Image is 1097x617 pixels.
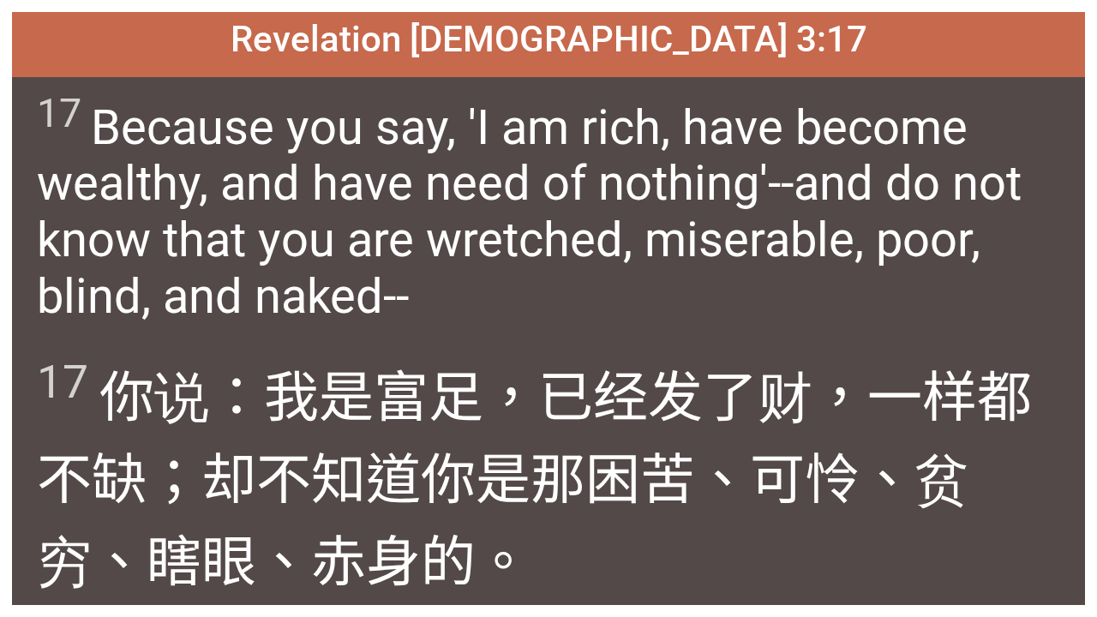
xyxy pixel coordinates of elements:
[421,530,531,595] wg1131: 的。
[37,366,1032,595] wg3004: ：我是
[37,448,969,595] wg2532: 不
[37,448,969,595] wg3762: ；却
[231,18,867,60] span: Revelation [DEMOGRAPHIC_DATA] 3:17
[37,448,969,595] wg1492: 你
[37,366,1032,595] wg4145: ，已经发了财
[37,353,1060,600] span: 你说
[37,448,969,595] wg4771: 是
[37,448,969,595] wg3756: 知道
[256,530,531,595] wg5185: 、赤身
[37,366,1032,595] wg1510: 富足
[37,366,1032,595] wg4147: ，一样都不缺
[37,90,1060,326] span: Because you say, 'I am rich, have become wealthy, and have need of nothing'--and do not know that...
[92,530,531,595] wg4434: 、瞎眼
[37,356,88,409] sup: 17
[37,90,81,136] sup: 17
